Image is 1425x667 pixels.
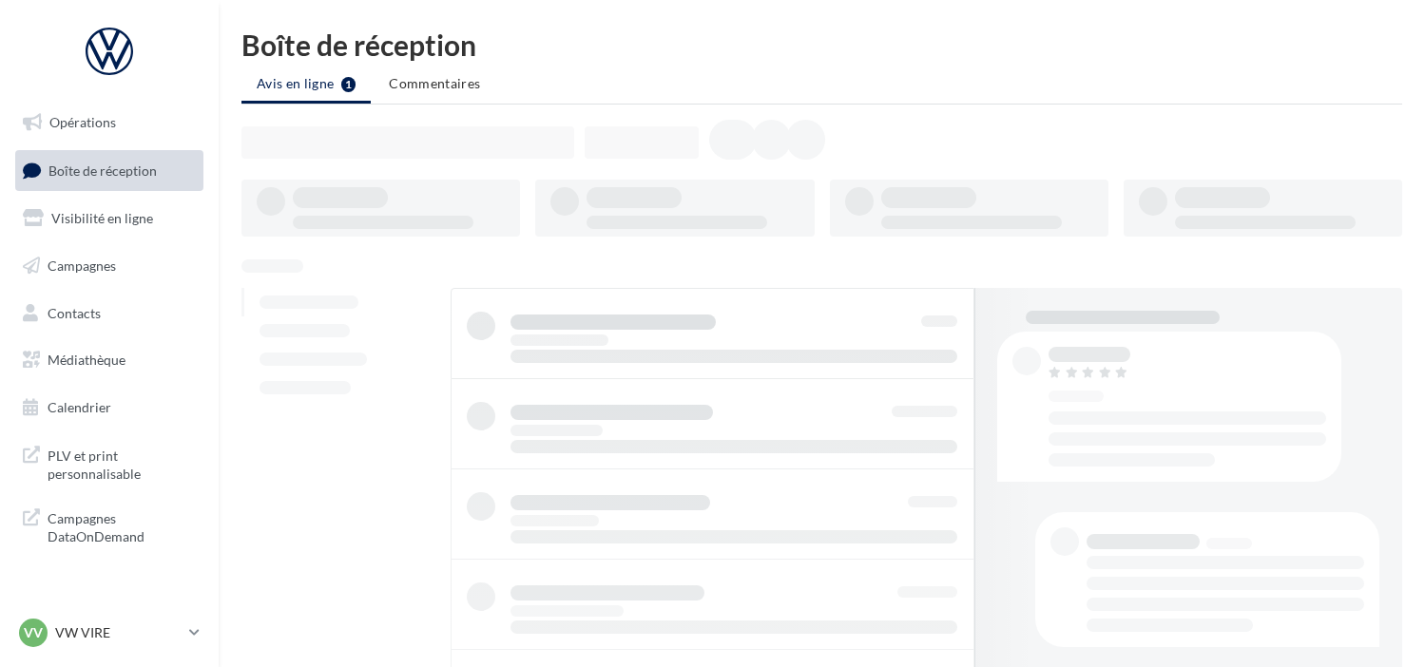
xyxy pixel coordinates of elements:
[241,30,1402,59] div: Boîte de réception
[48,399,111,415] span: Calendrier
[11,435,207,491] a: PLV et print personnalisable
[48,162,157,178] span: Boîte de réception
[48,257,116,274] span: Campagnes
[11,199,207,238] a: Visibilité en ligne
[15,615,203,651] a: VV VW VIRE
[389,75,480,91] span: Commentaires
[11,340,207,380] a: Médiathèque
[11,103,207,143] a: Opérations
[11,150,207,191] a: Boîte de réception
[11,294,207,333] a: Contacts
[11,498,207,554] a: Campagnes DataOnDemand
[48,304,101,320] span: Contacts
[48,352,125,368] span: Médiathèque
[51,210,153,226] span: Visibilité en ligne
[24,623,43,642] span: VV
[48,443,196,484] span: PLV et print personnalisable
[55,623,182,642] p: VW VIRE
[11,246,207,286] a: Campagnes
[49,114,116,130] span: Opérations
[48,505,196,546] span: Campagnes DataOnDemand
[11,388,207,428] a: Calendrier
